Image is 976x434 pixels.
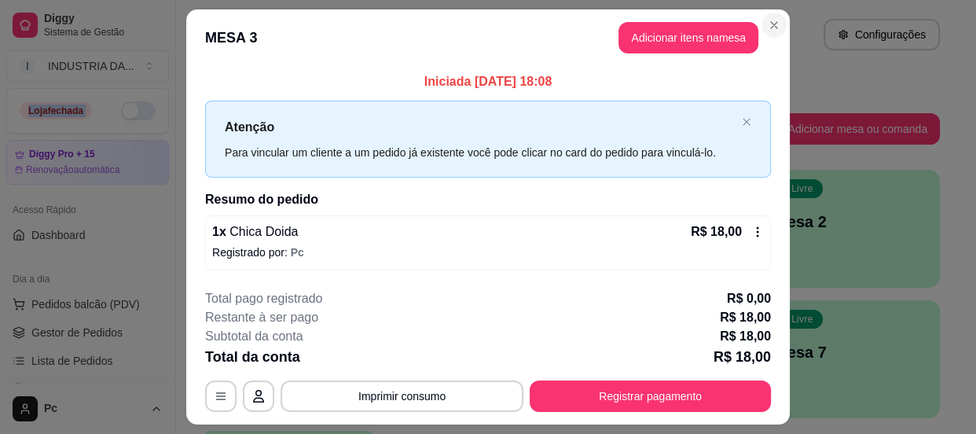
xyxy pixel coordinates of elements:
p: Total da conta [205,346,300,368]
p: Iniciada [DATE] 18:08 [205,72,771,91]
p: R$ 18,00 [720,327,771,346]
button: Close [761,13,787,38]
button: close [742,117,751,127]
header: MESA 3 [186,9,790,66]
p: R$ 18,00 [720,308,771,327]
p: R$ 18,00 [691,223,742,241]
p: R$ 18,00 [714,346,771,368]
p: 1 x [212,223,298,241]
p: R$ 0,00 [727,289,771,308]
button: Imprimir consumo [281,381,523,412]
span: Pc [291,246,304,259]
h2: Resumo do pedido [205,190,771,209]
p: Total pago registrado [205,289,322,308]
span: Chica Doida [226,225,299,238]
div: Para vincular um cliente a um pedido já existente você pode clicar no card do pedido para vinculá... [225,144,736,161]
p: Registrado por: [212,245,764,260]
p: Restante à ser pago [205,308,318,327]
p: Subtotal da conta [205,327,303,346]
p: Atenção [225,117,736,137]
button: Adicionar itens namesa [618,22,758,53]
button: Registrar pagamento [530,381,771,412]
